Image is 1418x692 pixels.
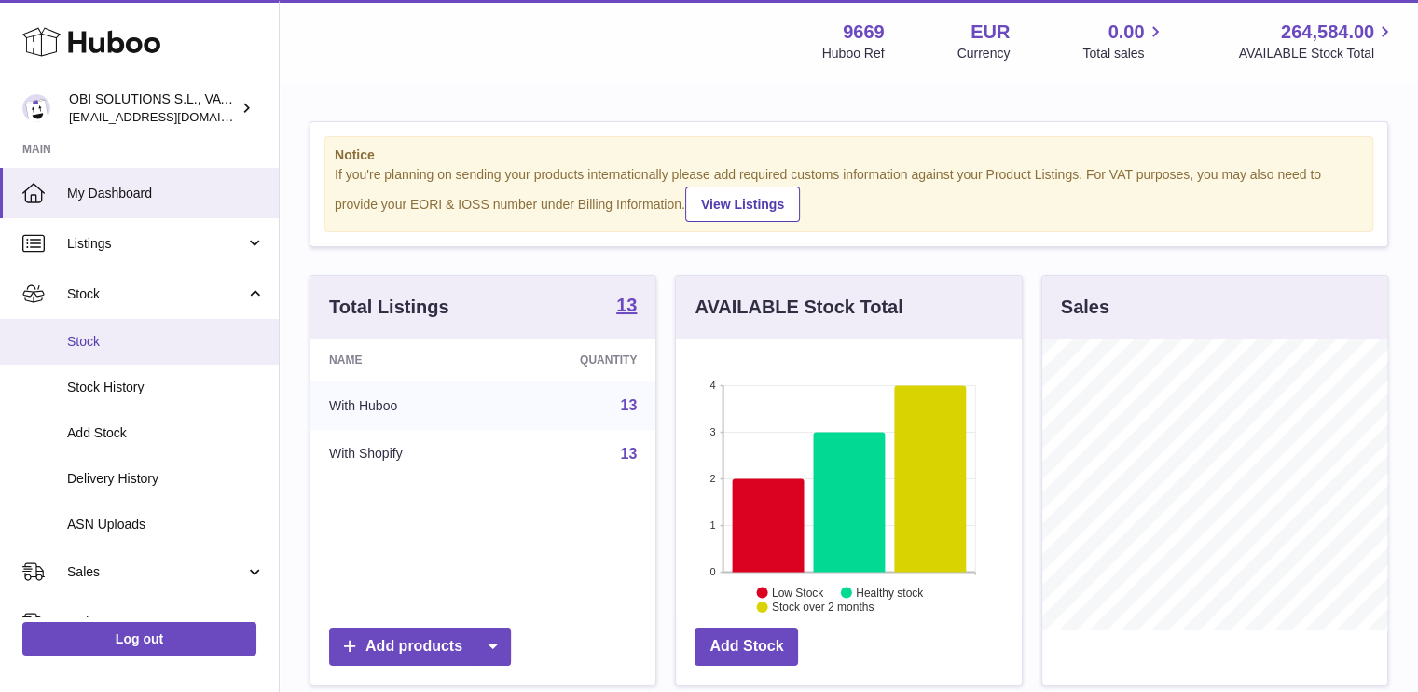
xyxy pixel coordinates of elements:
[1108,20,1145,45] span: 0.00
[1082,45,1165,62] span: Total sales
[710,519,716,531] text: 1
[67,516,265,533] span: ASN Uploads
[310,339,497,381] th: Name
[67,424,265,442] span: Add Stock
[621,446,638,462] a: 13
[695,295,902,320] h3: AVAILABLE Stock Total
[616,296,637,318] a: 13
[971,20,1010,45] strong: EUR
[695,628,798,666] a: Add Stock
[335,166,1363,222] div: If you're planning on sending your products internationally please add required customs informati...
[67,333,265,351] span: Stock
[335,146,1363,164] strong: Notice
[685,187,800,222] a: View Listings
[22,622,256,656] a: Log out
[310,430,497,478] td: With Shopify
[67,563,245,581] span: Sales
[616,296,637,314] strong: 13
[310,381,497,430] td: With Huboo
[67,614,245,631] span: Orders
[957,45,1011,62] div: Currency
[710,380,716,391] text: 4
[1061,295,1109,320] h3: Sales
[710,426,716,437] text: 3
[69,109,274,124] span: [EMAIL_ADDRESS][DOMAIN_NAME]
[329,295,449,320] h3: Total Listings
[329,628,511,666] a: Add products
[67,285,245,303] span: Stock
[67,235,245,253] span: Listings
[856,586,924,599] text: Healthy stock
[1238,20,1396,62] a: 264,584.00 AVAILABLE Stock Total
[710,566,716,577] text: 0
[1082,20,1165,62] a: 0.00 Total sales
[67,379,265,396] span: Stock History
[772,601,874,614] text: Stock over 2 months
[1281,20,1374,45] span: 264,584.00
[69,90,237,126] div: OBI SOLUTIONS S.L., VAT: B70911078
[22,94,50,122] img: hello@myobistore.com
[1238,45,1396,62] span: AVAILABLE Stock Total
[497,339,656,381] th: Quantity
[67,185,265,202] span: My Dashboard
[710,473,716,484] text: 2
[67,470,265,488] span: Delivery History
[772,586,824,599] text: Low Stock
[843,20,885,45] strong: 9669
[822,45,885,62] div: Huboo Ref
[621,397,638,413] a: 13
